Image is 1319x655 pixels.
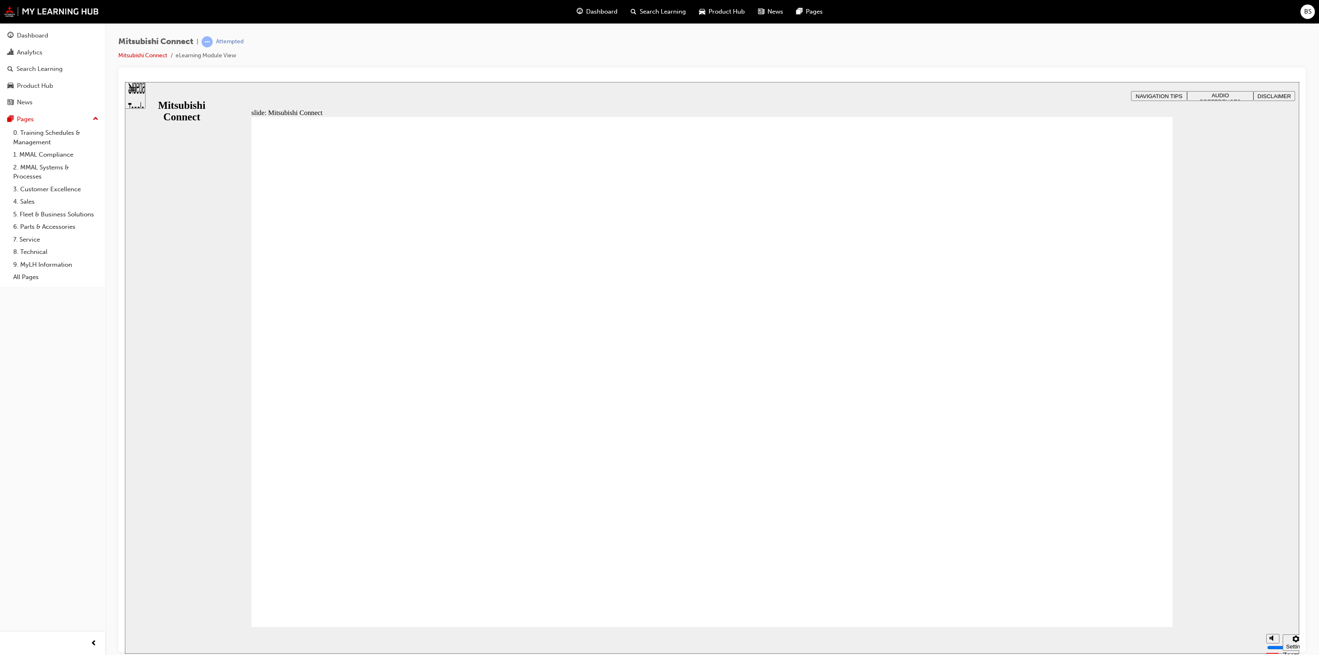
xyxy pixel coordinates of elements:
[10,148,102,161] a: 1. MMAL Compliance
[1158,552,1184,569] button: Settings
[4,6,99,17] img: mmal
[3,28,102,43] a: Dashboard
[3,45,102,60] a: Analytics
[1062,9,1129,19] button: AUDIO PREFERENCES
[699,7,705,17] span: car-icon
[1158,569,1174,593] label: Zoom to fit
[751,3,790,20] a: news-iconNews
[17,31,48,40] div: Dashboard
[10,221,102,233] a: 6. Parts & Accessories
[640,7,686,16] span: Search Learning
[7,82,14,90] span: car-icon
[10,233,102,246] a: 7. Service
[10,195,102,208] a: 4. Sales
[1141,552,1155,561] button: Mute (Ctrl+Alt+M)
[790,3,829,20] a: pages-iconPages
[7,49,14,56] span: chart-icon
[91,639,97,649] span: prev-icon
[758,7,764,17] span: news-icon
[631,7,636,17] span: search-icon
[1142,562,1195,569] input: volume
[10,271,102,284] a: All Pages
[709,7,745,16] span: Product Hub
[1137,545,1170,572] div: misc controls
[767,7,783,16] span: News
[7,99,14,106] span: news-icon
[3,95,102,110] a: News
[577,7,583,17] span: guage-icon
[1300,5,1315,19] button: BS
[1006,9,1062,19] button: NAVIGATION TIPS
[3,78,102,94] a: Product Hub
[17,81,53,91] div: Product Hub
[796,7,803,17] span: pages-icon
[216,38,244,46] div: Attempted
[10,127,102,148] a: 0. Training Schedules & Management
[3,26,102,112] button: DashboardAnalyticsSearch LearningProduct HubNews
[1304,7,1312,16] span: BS
[692,3,751,20] a: car-iconProduct Hub
[17,115,34,124] div: Pages
[1011,11,1057,17] span: NAVIGATION TIPS
[1161,561,1181,568] div: Settings
[7,32,14,40] span: guage-icon
[7,116,14,123] span: pages-icon
[3,61,102,77] a: Search Learning
[10,208,102,221] a: 5. Fleet & Business Solutions
[10,258,102,271] a: 9. MyLH Information
[7,66,13,73] span: search-icon
[10,246,102,258] a: 8. Technical
[16,64,63,74] div: Search Learning
[570,3,624,20] a: guage-iconDashboard
[118,52,167,59] a: Mitsubishi Connect
[1133,11,1166,17] span: DISCLAIMER
[118,37,193,47] span: Mitsubishi Connect
[3,112,102,127] button: Pages
[806,7,823,16] span: Pages
[176,51,236,61] li: eLearning Module View
[586,7,617,16] span: Dashboard
[197,37,198,47] span: |
[1075,10,1116,23] span: AUDIO PREFERENCES
[202,36,213,47] span: learningRecordVerb_ATTEMPT-icon
[17,98,33,107] div: News
[17,48,42,57] div: Analytics
[10,183,102,196] a: 3. Customer Excellence
[93,114,99,124] span: up-icon
[1129,9,1170,19] button: DISCLAIMER
[624,3,692,20] a: search-iconSearch Learning
[10,161,102,183] a: 2. MMAL Systems & Processes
